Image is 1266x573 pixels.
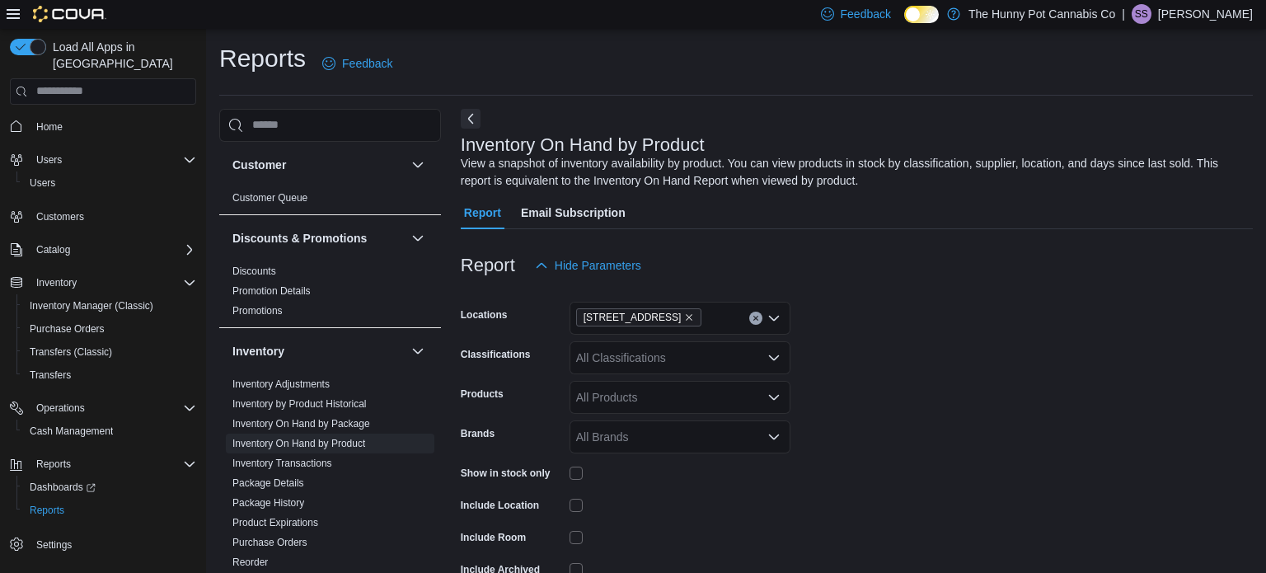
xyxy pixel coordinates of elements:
[23,477,196,497] span: Dashboards
[232,265,276,278] span: Discounts
[461,308,508,322] label: Locations
[23,296,160,316] a: Inventory Manager (Classic)
[461,499,539,512] label: Include Location
[30,273,83,293] button: Inventory
[30,425,113,438] span: Cash Management
[767,351,781,364] button: Open list of options
[16,364,203,387] button: Transfers
[23,365,196,385] span: Transfers
[521,196,626,229] span: Email Subscription
[461,155,1245,190] div: View a snapshot of inventory availability by product. You can view products in stock by classific...
[1122,4,1125,24] p: |
[342,55,392,72] span: Feedback
[30,345,112,359] span: Transfers (Classic)
[461,135,705,155] h3: Inventory On Hand by Product
[30,207,91,227] a: Customers
[767,430,781,444] button: Open list of options
[767,312,781,325] button: Open list of options
[36,458,71,471] span: Reports
[30,150,68,170] button: Users
[36,276,77,289] span: Inventory
[30,504,64,517] span: Reports
[16,171,203,195] button: Users
[30,535,78,555] a: Settings
[461,427,495,440] label: Brands
[232,230,405,247] button: Discounts & Promotions
[33,6,106,22] img: Cova
[232,557,268,568] a: Reorder
[232,477,304,490] span: Package Details
[904,23,905,24] span: Dark Mode
[749,312,762,325] button: Clear input
[30,273,196,293] span: Inventory
[464,196,501,229] span: Report
[232,157,405,173] button: Customer
[23,319,196,339] span: Purchase Orders
[36,120,63,134] span: Home
[232,157,286,173] h3: Customer
[1158,4,1253,24] p: [PERSON_NAME]
[30,322,105,336] span: Purchase Orders
[3,238,203,261] button: Catalog
[576,308,702,326] span: 206 Bank Street
[232,438,365,449] a: Inventory On Hand by Product
[461,348,531,361] label: Classifications
[23,477,102,497] a: Dashboards
[219,261,441,327] div: Discounts & Promotions
[232,457,332,470] span: Inventory Transactions
[3,204,203,228] button: Customers
[23,421,196,441] span: Cash Management
[232,305,283,317] a: Promotions
[232,192,307,204] a: Customer Queue
[232,284,311,298] span: Promotion Details
[968,4,1115,24] p: The Hunny Pot Cannabis Co
[232,304,283,317] span: Promotions
[1135,4,1148,24] span: SS
[30,240,77,260] button: Catalog
[30,206,196,227] span: Customers
[232,343,284,359] h3: Inventory
[232,417,370,430] span: Inventory On Hand by Package
[232,556,268,569] span: Reorder
[3,148,203,171] button: Users
[232,516,318,529] span: Product Expirations
[219,188,441,214] div: Customer
[30,481,96,494] span: Dashboards
[684,312,694,322] button: Remove 206 Bank Street from selection in this group
[232,517,318,528] a: Product Expirations
[16,499,203,522] button: Reports
[36,402,85,415] span: Operations
[16,294,203,317] button: Inventory Manager (Classic)
[461,531,526,544] label: Include Room
[232,537,307,548] a: Purchase Orders
[232,265,276,277] a: Discounts
[232,343,405,359] button: Inventory
[3,271,203,294] button: Inventory
[30,176,55,190] span: Users
[23,173,62,193] a: Users
[408,228,428,248] button: Discounts & Promotions
[30,398,196,418] span: Operations
[584,309,682,326] span: [STREET_ADDRESS]
[232,458,332,469] a: Inventory Transactions
[232,285,311,297] a: Promotion Details
[3,532,203,556] button: Settings
[16,341,203,364] button: Transfers (Classic)
[904,6,939,23] input: Dark Mode
[36,210,84,223] span: Customers
[23,500,71,520] a: Reports
[23,319,111,339] a: Purchase Orders
[232,378,330,390] a: Inventory Adjustments
[46,39,196,72] span: Load All Apps in [GEOGRAPHIC_DATA]
[30,150,196,170] span: Users
[36,153,62,167] span: Users
[16,317,203,341] button: Purchase Orders
[30,398,91,418] button: Operations
[232,398,367,410] a: Inventory by Product Historical
[316,47,399,80] a: Feedback
[23,500,196,520] span: Reports
[232,230,367,247] h3: Discounts & Promotions
[30,369,71,382] span: Transfers
[36,243,70,256] span: Catalog
[528,249,648,282] button: Hide Parameters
